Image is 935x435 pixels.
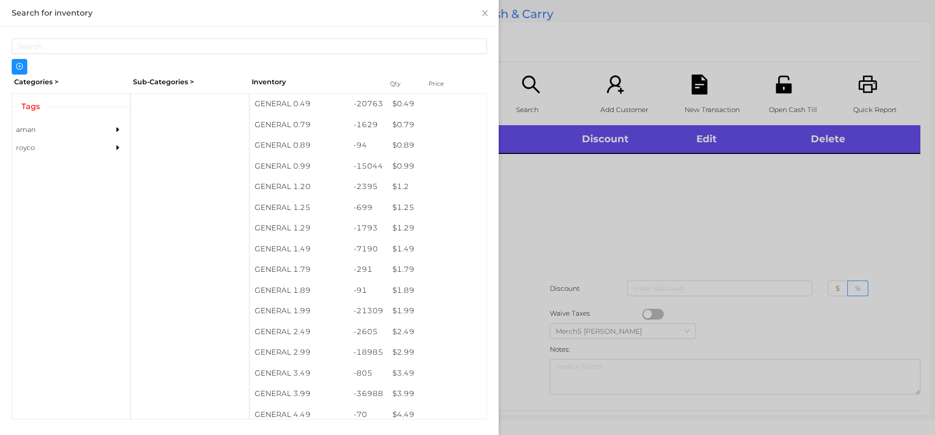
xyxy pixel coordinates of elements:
[12,8,487,19] div: Search for inventory
[250,218,349,239] div: GENERAL 1.29
[250,197,349,218] div: GENERAL 1.25
[250,383,349,404] div: GENERAL 3.99
[131,75,249,90] div: Sub-Categories >
[349,342,388,363] div: -18985
[388,363,486,384] div: $ 3.49
[481,9,489,17] i: icon: close
[114,144,121,151] i: icon: caret-right
[349,363,388,384] div: -805
[388,114,486,135] div: $ 0.79
[349,239,388,260] div: -7190
[388,239,486,260] div: $ 1.49
[349,218,388,239] div: -1793
[388,280,486,301] div: $ 1.89
[388,135,486,156] div: $ 0.89
[250,239,349,260] div: GENERAL 1.49
[250,363,349,384] div: GENERAL 3.49
[388,342,486,363] div: $ 2.99
[349,383,388,404] div: -36988
[252,77,378,87] div: Inventory
[388,404,486,425] div: $ 4.49
[388,197,486,218] div: $ 1.25
[250,322,349,342] div: GENERAL 2.49
[250,404,349,425] div: GENERAL 4.49
[388,156,486,177] div: $ 0.99
[250,156,349,177] div: GENERAL 0.99
[12,59,27,75] button: icon: plus-circle
[17,101,45,113] span: Tags
[250,176,349,197] div: GENERAL 1.20
[349,156,388,177] div: -15044
[388,301,486,322] div: $ 1.99
[349,322,388,342] div: -2605
[349,114,388,135] div: -1629
[12,139,101,157] div: royco
[349,259,388,280] div: -291
[250,259,349,280] div: GENERAL 1.79
[250,280,349,301] div: GENERAL 1.89
[349,301,388,322] div: -21309
[250,135,349,156] div: GENERAL 0.89
[388,322,486,342] div: $ 2.49
[349,197,388,218] div: -699
[349,176,388,197] div: -2395
[12,38,487,54] input: Search...
[388,259,486,280] div: $ 1.79
[388,176,486,197] div: $ 1.2
[250,94,349,114] div: GENERAL 0.49
[114,126,121,133] i: icon: caret-right
[349,404,388,425] div: -70
[250,301,349,322] div: GENERAL 1.99
[388,77,417,91] div: Qty
[388,94,486,114] div: $ 0.49
[250,342,349,363] div: GENERAL 2.99
[349,280,388,301] div: -91
[388,383,486,404] div: $ 3.99
[349,135,388,156] div: -94
[250,114,349,135] div: GENERAL 0.79
[388,218,486,239] div: $ 1.29
[426,77,465,91] div: Price
[349,94,388,114] div: -20763
[12,121,101,139] div: aman
[12,75,131,90] div: Categories >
